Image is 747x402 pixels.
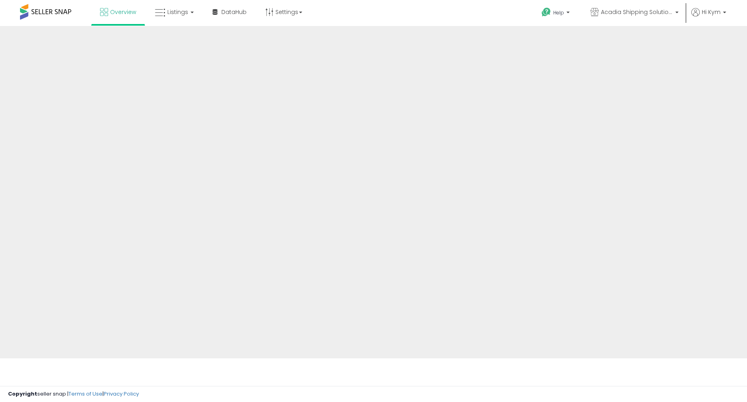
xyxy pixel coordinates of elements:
[553,9,564,16] span: Help
[221,8,247,16] span: DataHub
[702,8,721,16] span: Hi Kym
[541,7,551,17] i: Get Help
[167,8,188,16] span: Listings
[535,1,578,26] a: Help
[601,8,673,16] span: Acadia Shipping Solutions
[691,8,726,26] a: Hi Kym
[110,8,136,16] span: Overview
